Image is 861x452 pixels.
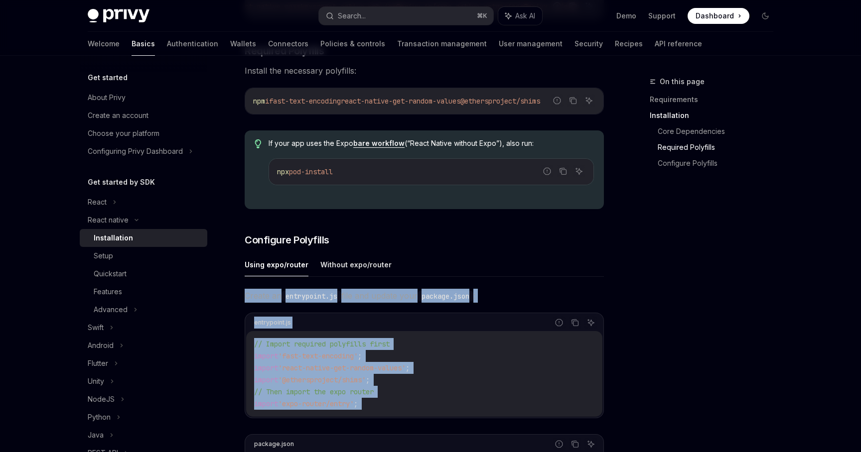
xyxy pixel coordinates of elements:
span: ; [358,351,362,360]
button: Report incorrect code [553,316,566,329]
span: react-native-get-random-values [341,97,460,106]
img: dark logo [88,9,149,23]
span: 'expo-router/entry' [278,399,354,408]
h5: Get started by SDK [88,176,155,188]
span: If your app uses the Expo (“React Native without Expo”), also run: [269,138,594,148]
span: import [254,375,278,384]
a: Features [80,283,207,301]
button: Report incorrect code [553,438,566,451]
div: Java [88,429,104,441]
code: package.json [418,291,473,302]
button: Copy the contents from the code block [569,438,581,451]
a: Create an account [80,107,207,124]
span: '@ethersproject/shims' [278,375,366,384]
button: Report incorrect code [551,94,564,107]
a: bare workflow [353,139,405,148]
span: npx [277,167,289,176]
button: Ask AI [573,165,585,178]
span: Install the necessary polyfills: [245,64,604,78]
a: Required Polyfills [658,139,781,155]
div: NodeJS [88,393,115,405]
svg: Tip [255,139,262,148]
span: ; [354,399,358,408]
button: Copy the contents from the code block [567,94,579,107]
a: Transaction management [397,32,487,56]
button: Toggle dark mode [757,8,773,24]
div: Quickstart [94,268,127,280]
span: Configure Polyfills [245,233,329,247]
a: Choose your platform [80,124,207,142]
a: Basics [132,32,155,56]
span: 'react-native-get-random-values' [278,363,406,372]
div: Features [94,286,122,298]
div: Choose your platform [88,127,159,139]
span: @ethersproject/shims [460,97,540,106]
button: Ask AI [584,438,597,451]
span: Create an file and update your : [245,289,604,303]
span: ; [366,375,370,384]
div: Swift [88,322,104,334]
button: Report incorrect code [541,165,554,178]
span: Dashboard [696,11,734,21]
a: Dashboard [688,8,749,24]
a: Core Dependencies [658,123,781,139]
button: Copy the contents from the code block [569,316,581,329]
button: Ask AI [584,316,597,329]
a: Configure Polyfills [658,155,781,171]
span: npm [253,97,265,106]
a: API reference [655,32,702,56]
a: Welcome [88,32,120,56]
div: Installation [94,232,133,244]
span: Ask AI [515,11,535,21]
div: About Privy [88,92,126,104]
span: import [254,351,278,360]
button: Copy the contents from the code block [557,165,570,178]
div: Python [88,411,111,423]
span: pod-install [289,167,333,176]
div: Flutter [88,357,108,369]
div: Create an account [88,110,148,121]
span: ; [406,363,410,372]
div: Android [88,339,114,351]
span: // Then import the expo router [254,387,374,396]
button: Without expo/router [320,253,392,276]
a: Quickstart [80,265,207,283]
a: About Privy [80,89,207,107]
a: User management [499,32,563,56]
button: Ask AI [498,7,542,25]
div: React native [88,214,129,226]
a: Support [648,11,676,21]
div: React [88,196,107,208]
div: Setup [94,250,113,262]
div: package.json [254,438,294,451]
a: Authentication [167,32,218,56]
a: Setup [80,247,207,265]
button: Using expo/router [245,253,308,276]
button: Ask AI [582,94,595,107]
span: import [254,363,278,372]
span: import [254,399,278,408]
span: On this page [660,76,705,88]
a: Demo [616,11,636,21]
div: Configuring Privy Dashboard [88,145,183,157]
a: Recipes [615,32,643,56]
a: Connectors [268,32,308,56]
span: fast-text-encoding [269,97,341,106]
a: Installation [650,108,781,123]
span: // Import required polyfills first [254,339,390,348]
a: Wallets [230,32,256,56]
button: Search...⌘K [319,7,493,25]
a: Installation [80,229,207,247]
span: i [265,97,269,106]
span: 'fast-text-encoding' [278,351,358,360]
a: Security [574,32,603,56]
div: Unity [88,375,104,387]
div: Advanced [94,304,128,316]
a: Requirements [650,92,781,108]
a: Policies & controls [320,32,385,56]
span: ⌘ K [477,12,487,20]
div: entrypoint.js [254,316,291,329]
h5: Get started [88,72,128,84]
div: Search... [338,10,366,22]
code: entrypoint.js [282,291,341,302]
